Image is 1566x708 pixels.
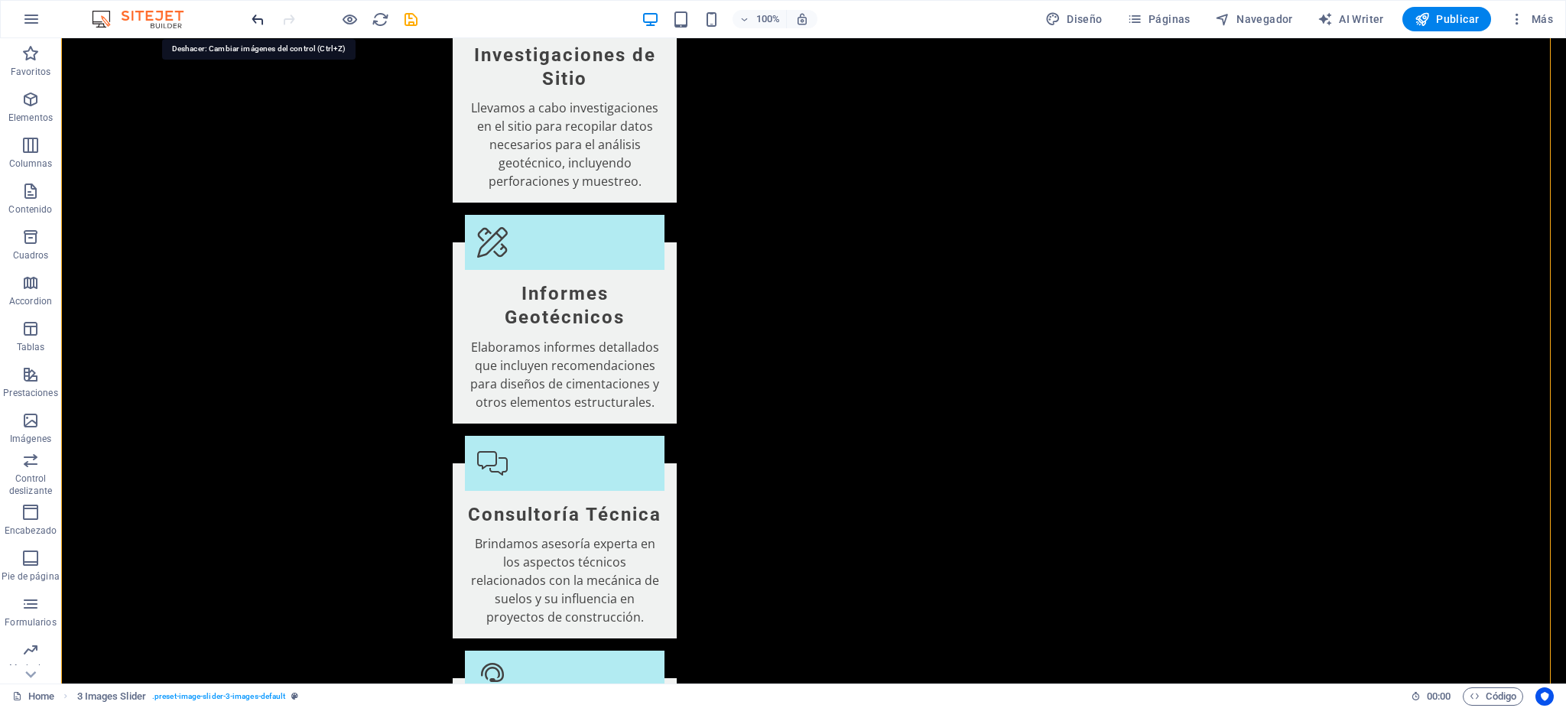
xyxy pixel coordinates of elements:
button: AI Writer [1311,7,1390,31]
p: Elementos [8,112,53,124]
i: Este elemento es un preajuste personalizable [291,692,298,700]
img: Editor Logo [88,10,203,28]
span: : [1438,690,1440,702]
button: Páginas [1121,7,1197,31]
span: 00 00 [1427,687,1451,706]
button: Navegador [1209,7,1299,31]
p: Marketing [9,662,51,674]
a: Haz clic para cancelar la selección y doble clic para abrir páginas [12,687,54,706]
p: Accordion [9,295,52,307]
p: Prestaciones [3,387,57,399]
i: Al redimensionar, ajustar el nivel de zoom automáticamente para ajustarse al dispositivo elegido. [795,12,809,26]
div: Diseño (Ctrl+Alt+Y) [1039,7,1109,31]
button: Código [1463,687,1523,706]
button: Diseño [1039,7,1109,31]
button: save [401,10,420,28]
p: Cuadros [13,249,49,261]
span: . preset-image-slider-3-images-default [152,687,285,706]
span: Más [1509,11,1553,27]
h6: Tiempo de la sesión [1411,687,1451,706]
p: Formularios [5,616,56,628]
h6: 100% [755,10,780,28]
button: undo [249,10,267,28]
p: Pie de página [2,570,59,583]
button: Usercentrics [1535,687,1554,706]
i: Volver a cargar página [372,11,389,28]
span: Código [1470,687,1516,706]
span: Haz clic para seleccionar y doble clic para editar [77,687,146,706]
p: Columnas [9,158,53,170]
p: Imágenes [10,433,51,445]
button: Publicar [1402,7,1492,31]
nav: breadcrumb [77,687,299,706]
span: Navegador [1215,11,1293,27]
span: Publicar [1415,11,1480,27]
button: Haz clic para salir del modo de previsualización y seguir editando [340,10,359,28]
p: Encabezado [5,525,57,537]
p: Contenido [8,203,52,216]
p: Favoritos [11,66,50,78]
span: Diseño [1045,11,1103,27]
button: 100% [733,10,787,28]
i: Guardar (Ctrl+S) [402,11,420,28]
p: Tablas [17,341,45,353]
span: Páginas [1127,11,1191,27]
span: AI Writer [1317,11,1384,27]
button: Más [1503,7,1559,31]
button: reload [371,10,389,28]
